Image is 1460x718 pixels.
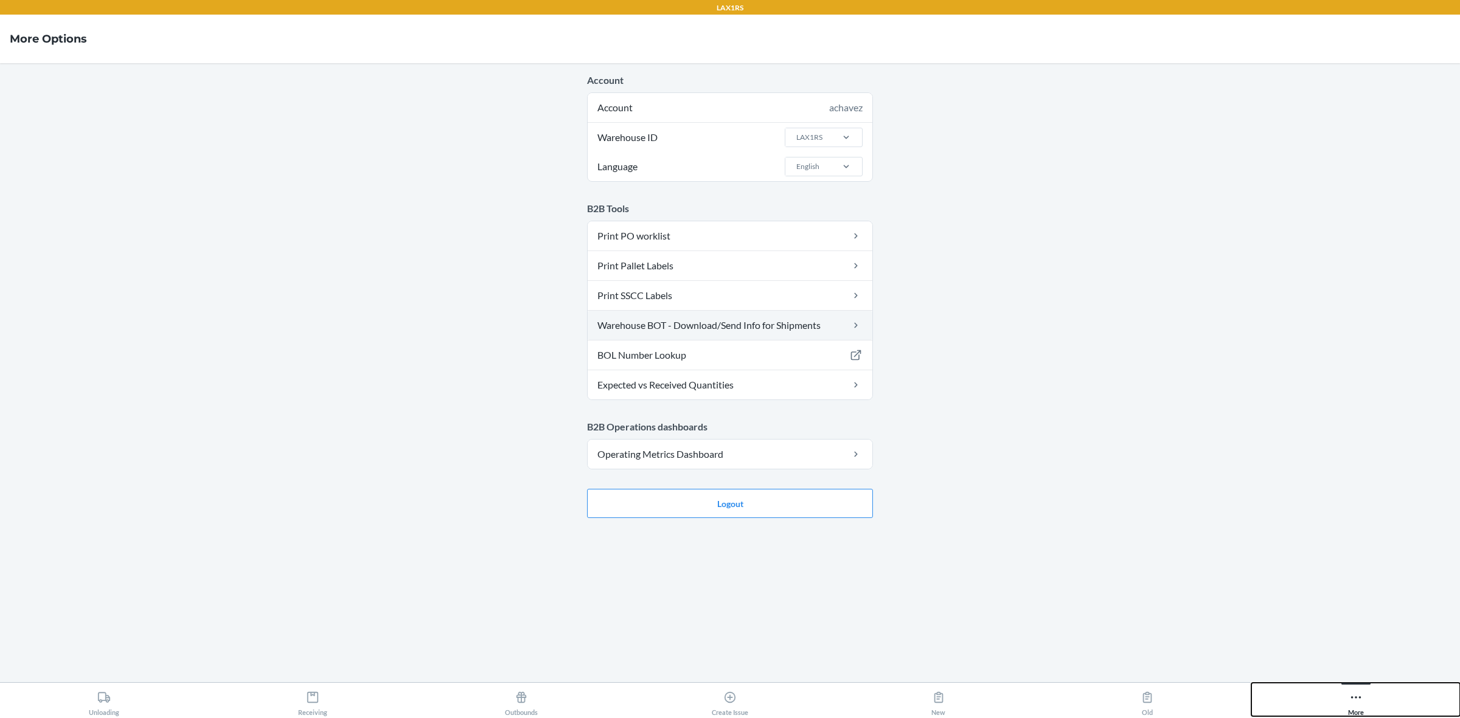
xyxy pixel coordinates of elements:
[417,683,626,716] button: Outbounds
[10,31,87,47] h4: More Options
[588,221,872,250] a: Print PO worklist
[626,683,835,716] button: Create Issue
[505,686,538,716] div: Outbounds
[796,132,822,143] div: LAX1RS
[298,686,327,716] div: Receiving
[587,419,873,434] p: B2B Operations dashboards
[587,73,873,88] p: Account
[795,161,796,172] input: LanguageEnglish
[588,370,872,399] a: Expected vs Received Quantities
[1141,686,1154,716] div: Old
[1348,686,1364,716] div: More
[588,93,872,122] div: Account
[588,281,872,310] a: Print SSCC Labels
[588,251,872,280] a: Print Pallet Labels
[588,440,872,469] a: Operating Metrics Dashboard
[209,683,417,716] button: Receiving
[587,201,873,216] p: B2B Tools
[829,100,863,115] div: achavez
[596,123,659,152] span: Warehouse ID
[931,686,945,716] div: New
[796,161,819,172] div: English
[717,2,743,13] p: LAX1RS
[834,683,1043,716] button: New
[1251,683,1460,716] button: More
[588,340,872,370] a: BOL Number Lookup
[588,311,872,340] a: Warehouse BOT - Download/Send Info for Shipments
[1043,683,1251,716] button: Old
[89,686,119,716] div: Unloading
[587,489,873,518] button: Logout
[795,132,796,143] input: Warehouse IDLAX1RS
[712,686,748,716] div: Create Issue
[596,152,639,181] span: Language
